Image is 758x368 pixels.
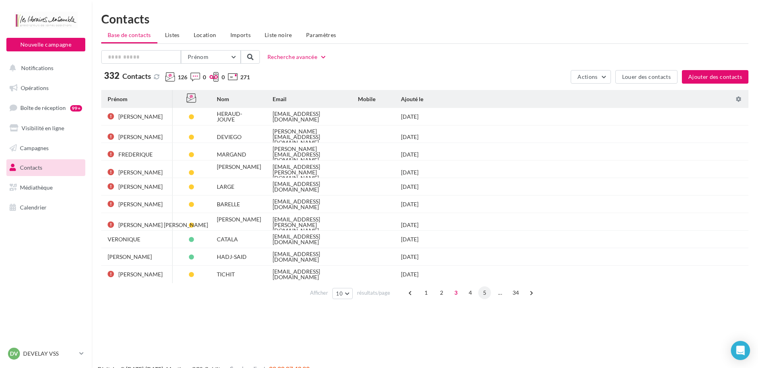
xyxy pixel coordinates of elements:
[265,31,292,38] span: Liste noire
[22,125,64,131] span: Visibilité en ligne
[273,251,345,262] div: [EMAIL_ADDRESS][DOMAIN_NAME]
[108,96,128,102] span: Prénom
[401,222,418,228] div: [DATE]
[122,72,151,80] span: Contacts
[464,286,477,299] span: 4
[357,289,390,297] span: résultats/page
[5,99,87,116] a: Boîte de réception99+
[70,105,82,112] div: 99+
[10,350,18,358] span: DV
[401,184,418,190] div: [DATE]
[217,164,261,170] div: [PERSON_NAME]
[5,179,87,196] a: Médiathèque
[217,152,246,157] div: MARGAND
[273,181,345,192] div: [EMAIL_ADDRESS][DOMAIN_NAME]
[273,269,345,280] div: [EMAIL_ADDRESS][DOMAIN_NAME]
[108,254,152,260] div: [PERSON_NAME]
[21,65,53,71] span: Notifications
[401,152,418,157] div: [DATE]
[273,217,345,233] div: [EMAIL_ADDRESS][PERSON_NAME][DOMAIN_NAME]
[194,31,216,38] span: Location
[6,38,85,51] button: Nouvelle campagne
[358,96,375,102] span: Mobile
[240,73,250,81] span: 271
[509,286,522,299] span: 34
[332,288,353,299] button: 10
[306,31,336,38] span: Paramètres
[230,31,251,38] span: Imports
[118,272,163,277] div: [PERSON_NAME]
[20,104,66,111] span: Boîte de réception
[118,114,163,119] div: [PERSON_NAME]
[401,272,418,277] div: [DATE]
[118,222,208,228] div: [PERSON_NAME] [PERSON_NAME]
[181,50,241,64] button: Prénom
[118,202,163,207] div: [PERSON_NAME]
[217,134,242,140] div: DEVIEGO
[478,286,491,299] span: 5
[494,286,507,299] span: ...
[217,237,238,242] div: CATALA
[165,31,180,38] span: Listes
[5,60,84,76] button: Notifications
[101,13,748,25] h1: Contacts
[401,202,418,207] div: [DATE]
[731,341,750,360] div: Open Intercom Messenger
[401,134,418,140] div: [DATE]
[5,159,87,176] a: Contacts
[118,170,163,175] div: [PERSON_NAME]
[273,111,345,122] div: [EMAIL_ADDRESS][DOMAIN_NAME]
[5,120,87,137] a: Visibilité en ligne
[118,134,163,140] div: [PERSON_NAME]
[20,204,47,211] span: Calendrier
[217,272,235,277] div: TICHIT
[20,164,42,171] span: Contacts
[615,70,677,84] button: Louer des contacts
[21,84,49,91] span: Opérations
[310,289,328,297] span: Afficher
[401,114,418,119] div: [DATE]
[118,152,153,157] div: FREDERIQUE
[5,199,87,216] a: Calendrier
[23,350,76,358] p: DEVELAY VSS
[682,70,748,84] button: Ajouter des contacts
[178,73,187,81] span: 126
[217,96,229,102] span: Nom
[571,70,611,84] button: Actions
[203,73,206,81] span: 0
[273,234,345,245] div: [EMAIL_ADDRESS][DOMAIN_NAME]
[188,53,208,60] span: Prénom
[217,111,260,122] div: HERAUD-JOUVE
[401,254,418,260] div: [DATE]
[577,73,597,80] span: Actions
[5,80,87,96] a: Opérations
[217,202,240,207] div: BARELLE
[420,286,432,299] span: 1
[20,184,53,191] span: Médiathèque
[273,129,345,145] div: [PERSON_NAME][EMAIL_ADDRESS][DOMAIN_NAME]
[273,199,345,210] div: [EMAIL_ADDRESS][DOMAIN_NAME]
[273,146,345,163] div: [PERSON_NAME][EMAIL_ADDRESS][DOMAIN_NAME]
[401,96,423,102] span: Ajouté le
[401,170,418,175] div: [DATE]
[118,184,163,190] div: [PERSON_NAME]
[435,286,448,299] span: 2
[217,254,247,260] div: HADJ-SAID
[273,96,287,102] span: Email
[20,144,49,151] span: Campagnes
[6,346,85,361] a: DV DEVELAY VSS
[104,71,120,80] span: 332
[273,164,345,181] div: [EMAIL_ADDRESS][PERSON_NAME][DOMAIN_NAME]
[222,73,225,81] span: 0
[217,217,261,222] div: [PERSON_NAME]
[108,237,140,242] div: VERONIQUE
[336,290,343,297] span: 10
[401,237,418,242] div: [DATE]
[5,140,87,157] a: Campagnes
[450,286,462,299] span: 3
[217,184,234,190] div: LARGE
[264,52,330,62] button: Recherche avancée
